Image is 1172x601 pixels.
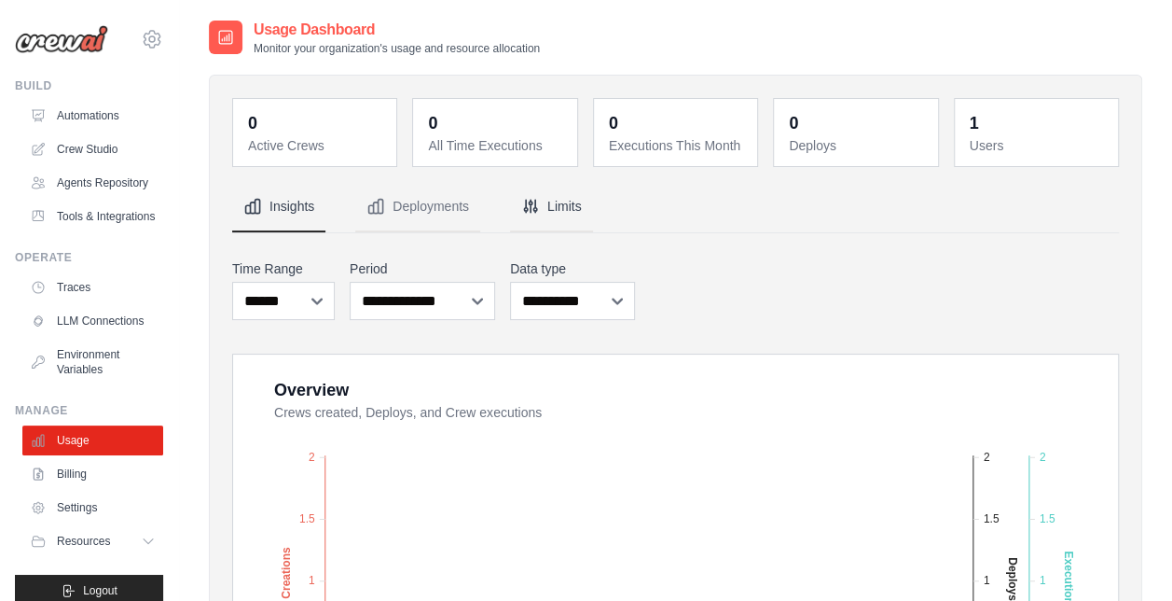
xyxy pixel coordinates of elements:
dt: Active Crews [248,136,385,155]
img: Logo [15,25,108,53]
a: Billing [22,459,163,489]
tspan: 1 [309,574,315,587]
nav: Tabs [232,182,1119,232]
dt: Executions This Month [609,136,746,155]
div: 0 [789,110,798,136]
dt: All Time Executions [428,136,565,155]
div: 0 [609,110,618,136]
label: Time Range [232,259,335,278]
tspan: 2 [1040,451,1046,464]
div: Build [15,78,163,93]
text: Deploys [1006,557,1019,601]
dt: Deploys [789,136,926,155]
div: Manage [15,403,163,418]
tspan: 2 [309,451,315,464]
tspan: 2 [984,451,990,464]
div: 1 [970,110,979,136]
div: 0 [248,110,257,136]
button: Deployments [355,182,480,232]
span: Resources [57,534,110,549]
span: Logout [83,583,117,598]
tspan: 1 [984,574,990,587]
div: 0 [428,110,437,136]
tspan: 1.5 [299,512,315,525]
a: Automations [22,101,163,131]
dt: Users [970,136,1107,155]
a: Usage [22,426,163,455]
a: Agents Repository [22,168,163,198]
tspan: 1.5 [1040,512,1055,525]
a: Environment Variables [22,340,163,384]
button: Limits [510,182,593,232]
div: Overview [274,377,349,403]
p: Monitor your organization's usage and resource allocation [254,41,540,56]
label: Period [350,259,495,278]
tspan: 1.5 [984,512,1000,525]
a: Settings [22,493,163,523]
a: LLM Connections [22,306,163,336]
tspan: 1 [1040,574,1046,587]
a: Tools & Integrations [22,202,163,231]
a: Traces [22,273,163,302]
button: Resources [22,526,163,556]
button: Insights [232,182,325,232]
label: Data type [510,259,635,278]
text: Creations [280,547,293,599]
h2: Usage Dashboard [254,19,540,41]
a: Crew Studio [22,134,163,164]
div: Operate [15,250,163,265]
dt: Crews created, Deploys, and Crew executions [274,403,1096,422]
